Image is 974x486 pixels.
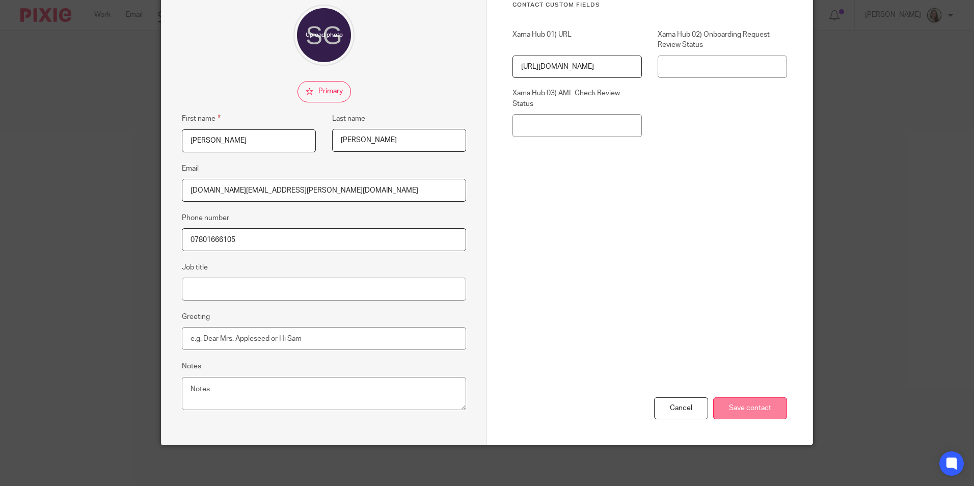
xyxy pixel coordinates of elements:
[512,30,642,50] label: Xama Hub 01) URL
[182,262,208,273] label: Job title
[658,30,787,50] label: Xama Hub 02) Onboarding Request Review Status
[182,361,201,371] label: Notes
[713,397,787,419] input: Save contact
[182,312,210,322] label: Greeting
[182,164,199,174] label: Email
[512,88,642,109] label: Xama Hub 03) AML Check Review Status
[512,1,787,9] h3: Contact Custom fields
[332,114,365,124] label: Last name
[654,397,708,419] div: Cancel
[182,327,466,350] input: e.g. Dear Mrs. Appleseed or Hi Sam
[182,113,221,124] label: First name
[182,213,229,223] label: Phone number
